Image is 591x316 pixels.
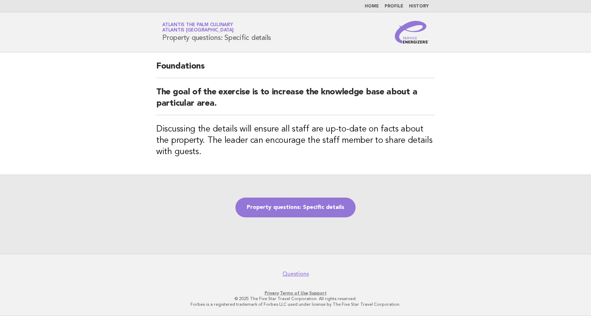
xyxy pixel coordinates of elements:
a: Property questions: Specific details [235,198,356,217]
h2: Foundations [156,61,435,78]
p: · · [79,290,512,296]
p: © 2025 The Five Star Travel Corporation. All rights reserved. [79,296,512,302]
a: Home [365,4,379,8]
span: Atlantis [GEOGRAPHIC_DATA] [162,28,234,33]
a: Atlantis The Palm CulinaryAtlantis [GEOGRAPHIC_DATA] [162,23,234,33]
h1: Property questions: Specific details [162,23,271,41]
p: Forbes is a registered trademark of Forbes LLC used under license by The Five Star Travel Corpora... [79,302,512,307]
h3: Discussing the details will ensure all staff are up-to-date on facts about the property. The lead... [156,124,435,158]
a: History [409,4,429,8]
a: Terms of Use [280,291,308,295]
a: Privacy [265,291,279,295]
a: Questions [282,270,309,277]
a: Support [309,291,327,295]
a: Profile [385,4,403,8]
img: Service Energizers [395,21,429,43]
h2: The goal of the exercise is to increase the knowledge base about a particular area. [156,87,435,115]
